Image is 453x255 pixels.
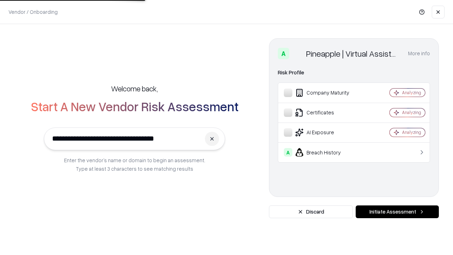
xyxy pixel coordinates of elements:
[111,84,158,93] h5: Welcome back,
[292,48,303,59] img: Pineapple | Virtual Assistant Agency
[284,128,368,137] div: AI Exposure
[284,148,292,157] div: A
[402,90,421,96] div: Analyzing
[8,8,58,16] p: Vendor / Onboarding
[31,99,239,113] h2: Start A New Vendor Risk Assessment
[284,89,368,97] div: Company Maturity
[408,47,430,60] button: More info
[269,205,353,218] button: Discard
[402,109,421,115] div: Analyzing
[64,156,205,173] p: Enter the vendor’s name or domain to begin an assessment. Type at least 3 characters to see match...
[402,129,421,135] div: Analyzing
[284,108,368,117] div: Certificates
[356,205,439,218] button: Initiate Assessment
[278,48,289,59] div: A
[278,68,430,77] div: Risk Profile
[284,148,368,157] div: Breach History
[306,48,400,59] div: Pineapple | Virtual Assistant Agency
